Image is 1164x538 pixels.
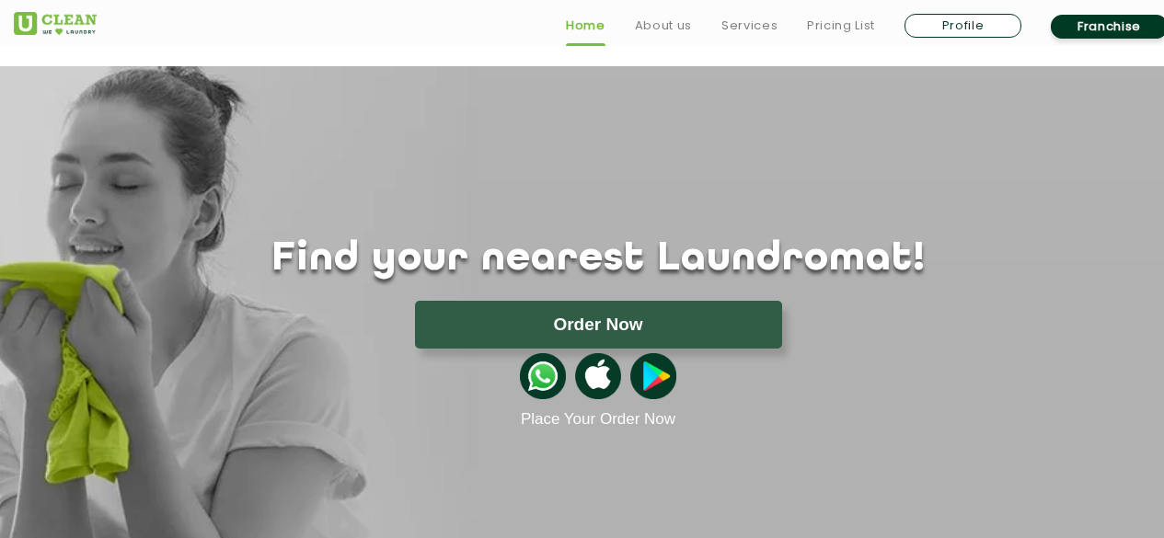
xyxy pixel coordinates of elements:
a: Profile [905,14,1021,38]
a: Home [566,15,605,37]
a: Pricing List [807,15,875,37]
img: apple-icon.png [575,353,621,399]
img: whatsappicon.png [520,353,566,399]
a: Services [721,15,778,37]
button: Order Now [415,301,782,349]
a: Place Your Order Now [521,410,675,429]
img: UClean Laundry and Dry Cleaning [14,12,97,35]
img: playstoreicon.png [630,353,676,399]
a: About us [635,15,692,37]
